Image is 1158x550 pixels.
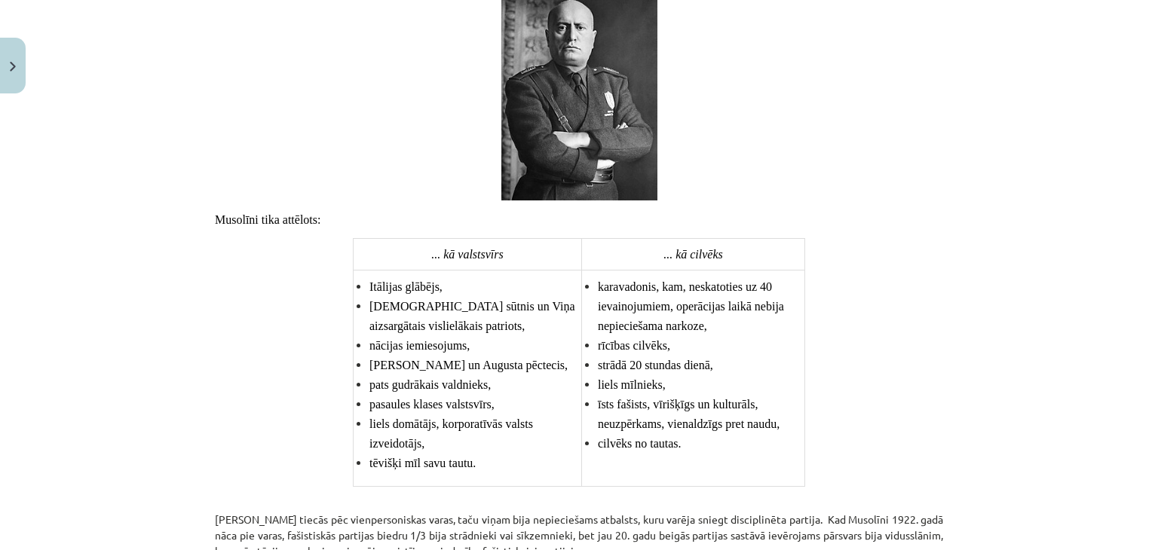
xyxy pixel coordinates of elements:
[598,359,713,371] span: strādā 20 stundas dienā,
[369,280,443,293] span: Itālijas glābējs,
[598,280,787,332] span: karavadonis, kam, neskatoties uz 40 ievainojumiem, operācijas laikā nebija nepieciešama narkoze,
[663,248,723,261] span: ... kā cilvēks
[369,359,568,371] span: [PERSON_NAME] un Augusta pēctecis,
[369,398,495,411] span: pasaules klases valstsvīrs,
[369,417,536,450] span: liels domātājs, korporatīvās valsts izveidotājs,
[369,378,491,391] span: pats gudrākais valdnieks,
[10,62,16,72] img: icon-close-lesson-0947bae3869378f0d4975bcd49f059093ad1ed9edebbc8119c70593378902aed.svg
[598,378,666,391] span: liels mīlnieks,
[369,300,578,332] span: [DEMOGRAPHIC_DATA] sūtnis un Viņa aizsargātais vislielākais patriots,
[215,213,320,226] span: Musolīni tika attēlots:
[369,457,476,469] span: tēvišķi mīl savu tautu.
[598,437,682,450] span: cilvēks no tautas.
[598,398,780,430] span: īsts fašists, vīrišķīgs un kulturāls, neuzpērkams, vienaldzīgs pret naudu,
[369,339,470,352] span: nācijas iemiesojums,
[598,339,670,352] span: rīcības cilvēks,
[431,248,504,261] span: ... kā valstsvīrs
